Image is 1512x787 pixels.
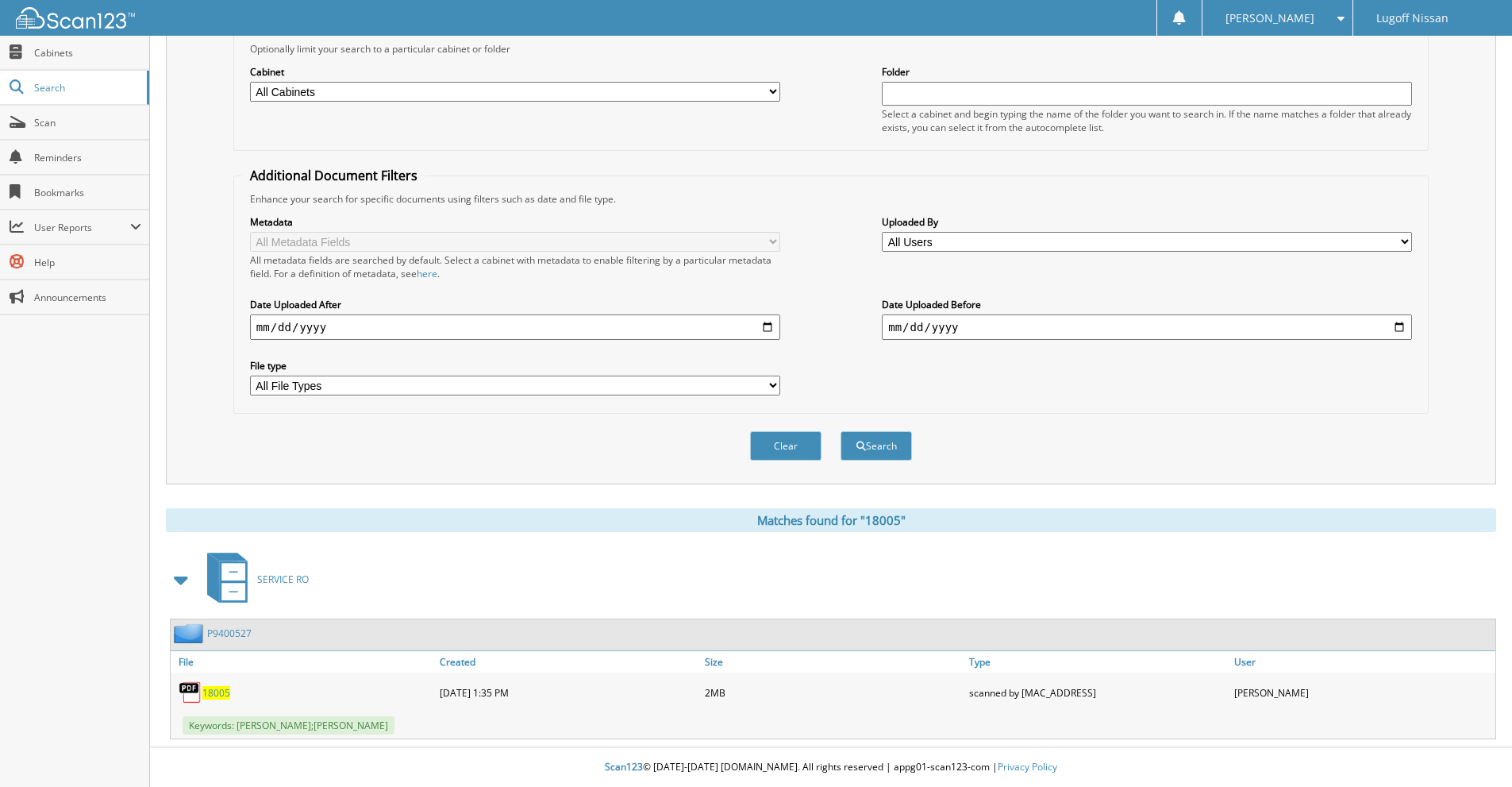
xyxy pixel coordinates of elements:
[1225,14,1314,23] span: [PERSON_NAME]
[166,508,1496,532] div: Matches found for "18005"
[1376,14,1449,23] span: Lugoff Nissan
[965,651,1230,673] a: Type
[882,65,1412,79] label: Folder
[34,186,141,199] span: Bookmarks
[882,107,1412,134] div: Select a cabinet and begin typing the name of the folder you want to search in. If the name match...
[171,651,436,673] a: File
[1433,711,1512,787] iframe: Chat Widget
[257,573,309,586] span: SERVICE RO
[750,431,821,461] button: Clear
[701,651,966,673] a: Size
[242,42,1420,56] div: Optionally limit your search to a particular cabinet or folder
[841,431,912,461] button: Search
[34,151,141,164] span: Reminders
[882,215,1412,229] label: Uploaded By
[882,314,1412,340] input: end
[34,256,141,269] span: Help
[436,677,701,708] div: [DATE] 1:35 PM
[242,192,1420,206] div: Enhance your search for specific documents using filters such as date and file type.
[207,627,252,640] a: P9400527
[436,651,701,673] a: Created
[202,686,230,700] a: 18005
[1230,651,1495,673] a: User
[183,716,394,735] span: Keywords: [PERSON_NAME];[PERSON_NAME]
[34,116,141,129] span: Scan
[198,548,309,611] a: SERVICE RO
[250,314,780,340] input: start
[34,291,141,304] span: Announcements
[242,167,425,184] legend: Additional Document Filters
[1230,677,1495,708] div: [PERSON_NAME]
[701,677,966,708] div: 2MB
[250,298,780,311] label: Date Uploaded After
[179,681,202,704] img: PDF.png
[250,253,780,280] div: All metadata fields are searched by default. Select a cabinet with metadata to enable filtering b...
[34,46,141,60] span: Cabinets
[882,298,1412,311] label: Date Uploaded Before
[250,215,780,229] label: Metadata
[250,359,780,372] label: File type
[34,81,139,95] span: Search
[998,760,1057,773] a: Privacy Policy
[16,7,135,29] img: scan123-logo-white.svg
[174,623,207,643] img: folder2.png
[250,65,780,79] label: Cabinet
[150,748,1512,787] div: © [DATE]-[DATE] [DOMAIN_NAME]. All rights reserved | appg01-scan123-com |
[34,221,130,234] span: User Reports
[965,677,1230,708] div: scanned by [MAC_ADDRESS]
[605,760,643,773] span: Scan123
[417,267,437,280] a: here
